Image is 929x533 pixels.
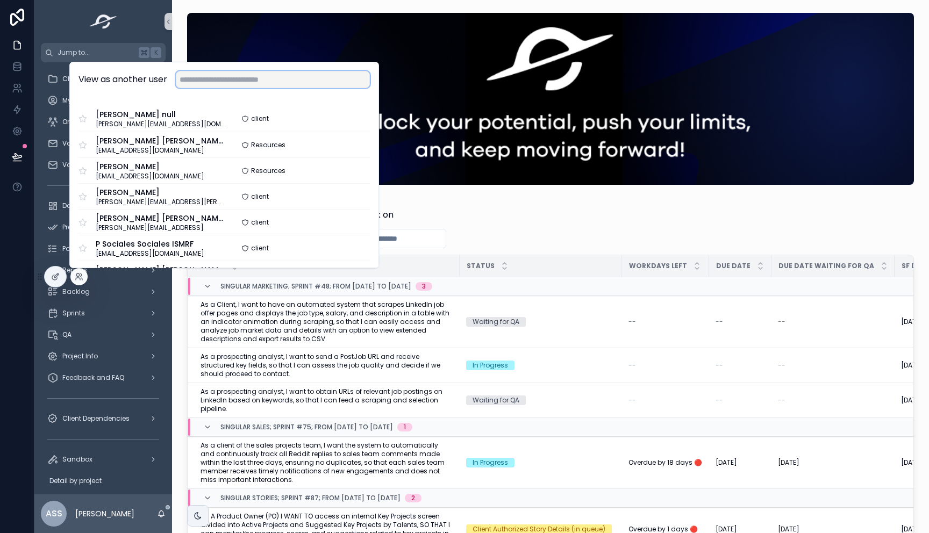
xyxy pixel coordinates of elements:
a: Post QA Approval [41,239,166,258]
span: [PERSON_NAME] [PERSON_NAME] [96,135,224,146]
div: Waiting for QA [473,317,519,327]
a: Sandbox [41,450,166,469]
span: Feedback and FAQ [62,373,124,382]
a: Backlog [41,282,166,301]
a: Project Info [41,347,166,366]
span: -- [716,318,723,326]
a: Chapter Lead [41,69,166,89]
a: -- [778,318,888,326]
span: Chapter Lead [62,75,107,83]
span: client [251,114,269,123]
span: Singular Marketing; Sprint #48; From [DATE] to [DATE] [220,282,411,291]
span: -- [778,318,785,326]
a: Client Dependencies [41,409,166,428]
a: [DATE] [778,458,888,467]
span: Jump to... [58,48,134,57]
div: In Progress [473,361,508,370]
a: Overdue by 18 days 🔴 [628,458,703,467]
span: ASS [46,507,62,520]
span: [PERSON_NAME] [PERSON_NAME] null [96,264,224,275]
a: As a client of the sales projects team, I want the system to automatically and continuously track... [201,441,453,484]
span: Value R. Project [62,139,112,148]
a: -- [778,361,888,370]
span: Workdays Left [629,262,687,270]
a: Value R. Project [41,134,166,153]
span: Resources [251,141,285,149]
span: [DATE] [901,318,923,326]
span: Singular Sales; Sprint #75; From [DATE] to [DATE] [220,423,393,431]
span: -- [628,396,636,405]
span: -- [778,396,785,405]
div: scrollable content [34,62,172,494]
span: [PERSON_NAME] [96,187,224,198]
span: Backlog [62,287,90,296]
span: client [251,218,269,227]
a: In Progress [466,361,616,370]
a: -- [716,396,765,405]
span: Onboarding [62,118,103,126]
div: 1 [404,423,406,431]
span: My Profile [62,96,92,105]
span: Project Info [62,352,98,361]
div: In Progress [473,458,508,467]
a: As a prospecting analyst, I want to send a PostJob URL and receive structured key fields, so that... [201,352,453,378]
span: Due Date Waiting for QA [778,262,874,270]
span: [DATE] [901,361,923,370]
span: [PERSON_NAME][EMAIL_ADDRESS] [96,224,224,232]
span: P Sociales Sociales ISMRF [96,239,204,249]
span: Value R. Project (Talent) [62,161,139,169]
a: [DATE] [716,458,765,467]
p: [PERSON_NAME] [75,508,134,519]
a: -- [628,361,703,370]
span: [EMAIL_ADDRESS][DOMAIN_NAME] [96,249,204,258]
img: App logo [87,13,120,30]
a: -- [716,318,765,326]
span: [EMAIL_ADDRESS][DOMAIN_NAME] [96,146,224,155]
a: Reports [41,261,166,280]
div: Waiting for QA [473,395,519,405]
a: Feedback and FAQ [41,368,166,387]
span: Due Date [716,262,751,270]
a: Detail by project [41,471,166,491]
span: -- [628,361,636,370]
a: -- [716,361,765,370]
a: Sprints [41,304,166,323]
span: client [251,244,269,253]
span: Singular Stories; Sprint #87; From [DATE] to [DATE] [220,494,401,502]
span: [DATE] [778,458,799,467]
span: QA [62,330,72,339]
span: -- [778,361,785,370]
div: 3 [422,282,426,291]
a: My Profile [41,91,166,110]
a: Waiting for QA [466,317,616,327]
span: -- [716,361,723,370]
span: [PERSON_NAME] [96,161,204,172]
span: Sandbox [62,455,92,464]
span: Pre-Work Authorization [62,223,137,232]
span: Detail by project [49,477,102,485]
h2: View as another user [78,73,167,86]
button: Jump to...K [41,43,166,62]
span: [PERSON_NAME][EMAIL_ADDRESS][DOMAIN_NAME] [96,120,224,128]
span: Sprints [62,309,85,318]
span: Dashboard [62,201,100,210]
a: Pre-Work Authorization [41,218,166,237]
a: In Progress [466,458,616,467]
span: [PERSON_NAME][EMAIL_ADDRESS][PERSON_NAME][DOMAIN_NAME] [96,198,224,206]
span: [PERSON_NAME] [PERSON_NAME] [96,213,224,224]
a: -- [628,318,703,326]
span: Client Dependencies [62,414,130,423]
span: [DATE] [901,458,923,467]
a: -- [778,396,888,405]
a: Onboarding [41,112,166,132]
span: [EMAIL_ADDRESS][DOMAIN_NAME] [96,172,204,181]
span: client [251,192,269,201]
a: As a Client, I want to have an automated system that scrapes LinkedIn job offer pages and display... [201,300,453,343]
a: QA [41,325,166,344]
span: [DATE] [901,396,923,405]
a: Dashboard [41,196,166,215]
